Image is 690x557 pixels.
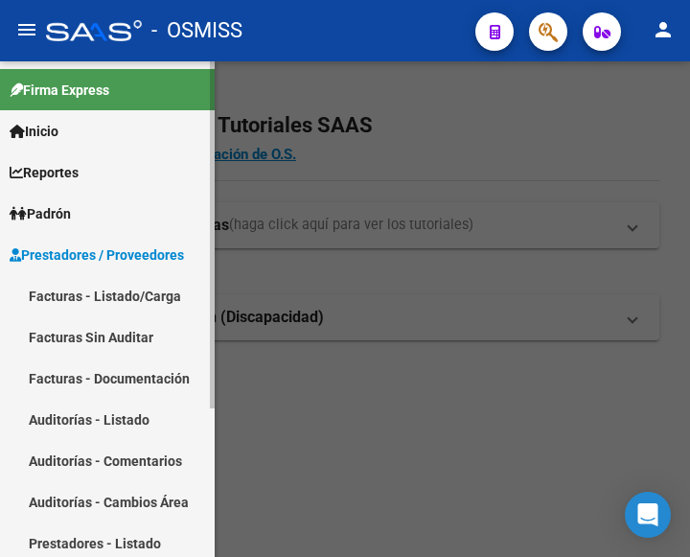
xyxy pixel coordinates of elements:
span: Reportes [10,162,79,183]
span: - OSMISS [151,10,242,52]
span: Firma Express [10,80,109,101]
span: Padrón [10,203,71,224]
mat-icon: menu [15,18,38,41]
span: Prestadores / Proveedores [10,244,184,266]
mat-icon: person [652,18,675,41]
div: Open Intercom Messenger [625,492,671,538]
span: Inicio [10,121,58,142]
